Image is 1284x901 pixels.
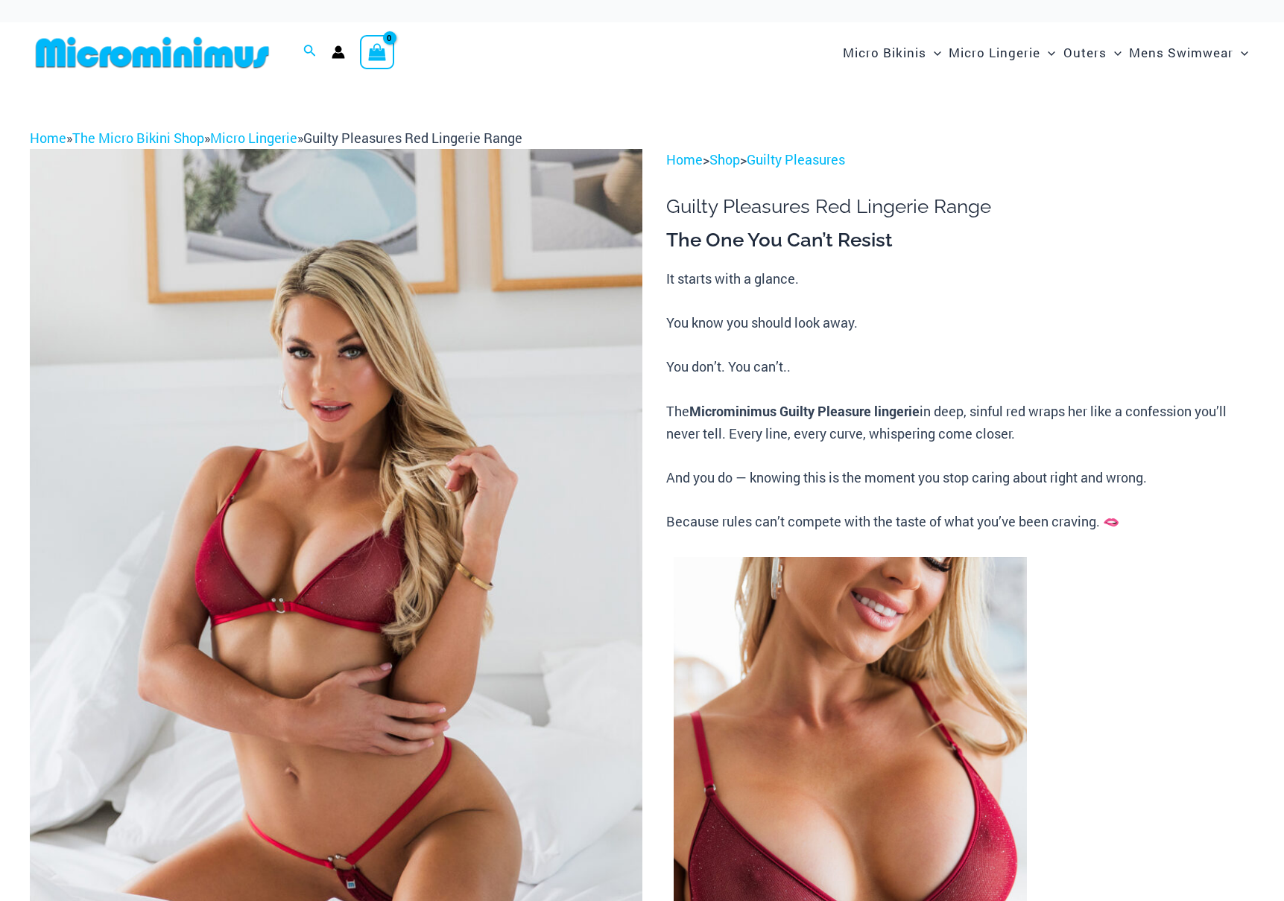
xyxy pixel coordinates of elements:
a: Home [666,150,703,168]
h3: The One You Can’t Resist [666,228,1254,253]
a: Micro Lingerie [210,129,297,147]
span: Menu Toggle [926,34,941,71]
nav: Site Navigation [837,28,1254,77]
a: OutersMenu ToggleMenu Toggle [1060,30,1125,75]
a: Micro BikinisMenu ToggleMenu Toggle [839,30,945,75]
a: Guilty Pleasures [747,150,845,168]
span: Menu Toggle [1040,34,1055,71]
span: Outers [1063,34,1107,71]
span: Menu Toggle [1107,34,1122,71]
a: Home [30,129,66,147]
a: The Micro Bikini Shop [72,129,204,147]
b: Microminimus Guilty Pleasure lingerie [689,402,920,420]
span: Micro Bikinis [843,34,926,71]
a: Micro LingerieMenu ToggleMenu Toggle [945,30,1059,75]
a: Search icon link [303,42,317,62]
span: Micro Lingerie [949,34,1040,71]
a: Mens SwimwearMenu ToggleMenu Toggle [1125,30,1252,75]
a: Shop [709,150,740,168]
img: MM SHOP LOGO FLAT [30,36,275,69]
a: View Shopping Cart, empty [360,35,394,69]
h1: Guilty Pleasures Red Lingerie Range [666,195,1254,218]
p: It starts with a glance. You know you should look away. You don’t. You can’t.. The in deep, sinfu... [666,268,1254,533]
span: Menu Toggle [1233,34,1248,71]
span: Guilty Pleasures Red Lingerie Range [303,129,522,147]
p: > > [666,149,1254,171]
span: Mens Swimwear [1129,34,1233,71]
span: » » » [30,129,522,147]
a: Account icon link [332,45,345,59]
